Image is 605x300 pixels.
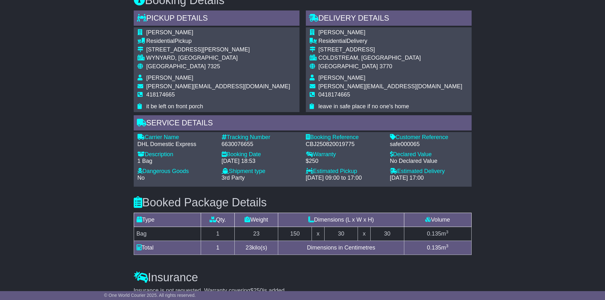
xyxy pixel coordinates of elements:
[146,63,206,70] span: [GEOGRAPHIC_DATA]
[446,230,448,234] sup: 3
[138,158,215,165] div: 1 Bag
[319,83,462,90] span: [PERSON_NAME][EMAIL_ADDRESS][DOMAIN_NAME]
[222,168,299,175] div: Shipment type
[134,10,299,28] div: Pickup Details
[358,227,370,241] td: x
[235,227,278,241] td: 23
[146,38,290,45] div: Pickup
[138,168,215,175] div: Dangerous Goods
[201,213,235,227] td: Qty.
[138,151,215,158] div: Description
[146,103,203,110] span: it be left on front porch
[390,134,468,141] div: Customer Reference
[250,287,263,294] span: $250
[222,158,299,165] div: [DATE] 18:53
[104,293,196,298] span: © One World Courier 2025. All rights reserved.
[201,227,235,241] td: 1
[306,168,384,175] div: Estimated Pickup
[134,115,472,132] div: Service Details
[306,175,384,182] div: [DATE] 09:00 to 17:00
[278,213,404,227] td: Dimensions (L x W x H)
[390,151,468,158] div: Declared Value
[319,63,378,70] span: [GEOGRAPHIC_DATA]
[146,75,193,81] span: [PERSON_NAME]
[138,141,215,148] div: DHL Domestic Express
[134,196,472,209] h3: Booked Package Details
[427,244,441,251] span: 0.135
[319,75,366,81] span: [PERSON_NAME]
[222,175,245,181] span: 3rd Party
[306,141,384,148] div: CBJ250820019775
[146,83,290,90] span: [PERSON_NAME][EMAIL_ADDRESS][DOMAIN_NAME]
[201,241,235,255] td: 1
[390,141,468,148] div: safe000065
[245,244,252,251] span: 23
[146,91,175,98] span: 418174665
[380,63,392,70] span: 3770
[146,55,290,62] div: WYNYARD, [GEOGRAPHIC_DATA]
[404,227,471,241] td: m
[207,63,220,70] span: 7325
[446,243,448,248] sup: 3
[319,91,350,98] span: 0418174665
[134,271,472,284] h3: Insurance
[370,227,404,241] td: 30
[306,158,384,165] div: $250
[319,38,462,45] div: Delivery
[222,141,299,148] div: 6630076655
[319,55,462,62] div: COLDSTREAM, [GEOGRAPHIC_DATA]
[319,38,347,44] span: Residential
[278,241,404,255] td: Dimensions in Centimetres
[404,241,471,255] td: m
[404,213,471,227] td: Volume
[390,175,468,182] div: [DATE] 17:00
[134,227,201,241] td: Bag
[134,213,201,227] td: Type
[427,230,441,237] span: 0.135
[306,10,472,28] div: Delivery Details
[222,151,299,158] div: Booking Date
[134,241,201,255] td: Total
[278,227,312,241] td: 150
[306,134,384,141] div: Booking Reference
[134,287,472,294] div: Insurance is not requested. Warranty covering is added.
[306,151,384,158] div: Warranty
[390,158,468,165] div: No Declared Value
[146,29,193,36] span: [PERSON_NAME]
[235,241,278,255] td: kilo(s)
[319,29,366,36] span: [PERSON_NAME]
[146,46,290,53] div: [STREET_ADDRESS][PERSON_NAME]
[324,227,358,241] td: 30
[222,134,299,141] div: Tracking Number
[319,103,409,110] span: leave in safe place if no one's home
[390,168,468,175] div: Estimated Delivery
[138,175,145,181] span: No
[319,46,462,53] div: [STREET_ADDRESS]
[312,227,324,241] td: x
[146,38,175,44] span: Residential
[235,213,278,227] td: Weight
[138,134,215,141] div: Carrier Name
